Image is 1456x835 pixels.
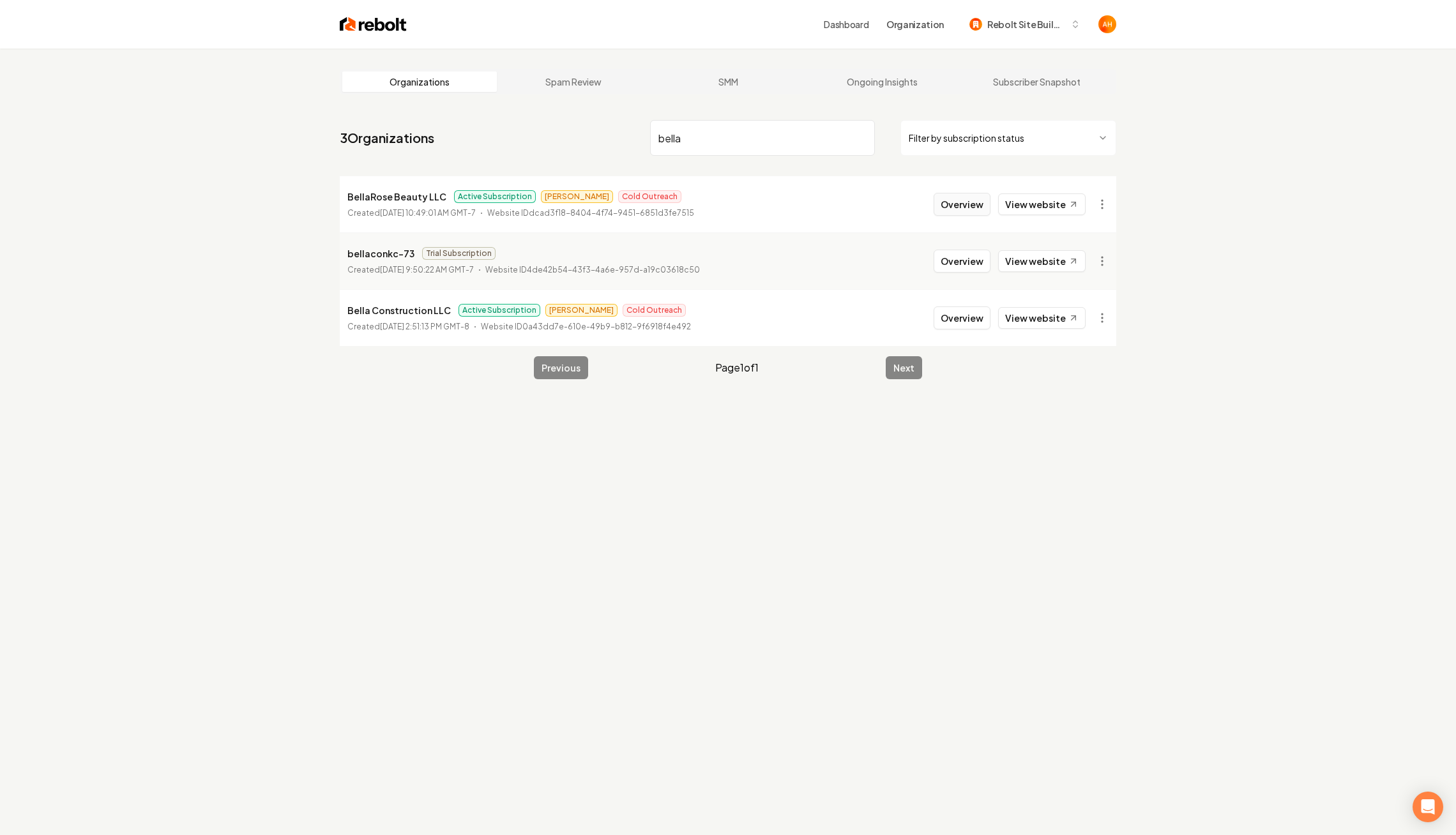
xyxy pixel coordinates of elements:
[347,320,469,333] p: Created
[1098,15,1116,33] img: Anthony Hurgoi
[422,247,496,260] span: Trial Subscription
[987,18,1065,31] span: Rebolt Site Builder
[347,246,414,261] p: bellaconkc-73
[347,264,474,276] p: Created
[459,304,540,317] span: Active Subscription
[340,15,407,33] img: Rebolt Logo
[651,71,805,92] a: SMM
[1413,792,1443,822] div: Open Intercom Messenger
[998,307,1086,329] a: View website
[342,71,497,92] a: Organizations
[934,250,990,273] button: Overview
[969,18,982,31] img: Rebolt Site Builder
[959,71,1114,92] a: Subscriber Snapshot
[879,13,952,36] button: Organization
[805,71,960,92] a: Ongoing Insights
[1098,15,1116,33] button: Open user button
[715,360,759,375] span: Page 1 of 1
[481,320,691,333] p: Website ID 0a43dd7e-610e-49b9-b812-9f6918f4e492
[545,304,618,317] span: [PERSON_NAME]
[380,208,476,218] time: [DATE] 10:49:01 AM GMT-7
[824,18,868,31] a: Dashboard
[347,207,476,220] p: Created
[380,322,469,331] time: [DATE] 2:51:13 PM GMT-8
[998,193,1086,215] a: View website
[934,193,990,216] button: Overview
[380,265,474,275] time: [DATE] 9:50:22 AM GMT-7
[998,250,1086,272] a: View website
[618,190,681,203] span: Cold Outreach
[934,306,990,329] button: Overview
[487,207,694,220] p: Website ID dcad3f18-8404-4f74-9451-6851d3fe7515
[485,264,700,276] p: Website ID 4de42b54-43f3-4a6e-957d-a19c03618c50
[340,129,434,147] a: 3Organizations
[541,190,613,203] span: [PERSON_NAME]
[650,120,875,156] input: Search by name or ID
[347,189,446,204] p: BellaRose Beauty LLC
[623,304,686,317] span: Cold Outreach
[454,190,536,203] span: Active Subscription
[497,71,651,92] a: Spam Review
[347,303,451,318] p: Bella Construction LLC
